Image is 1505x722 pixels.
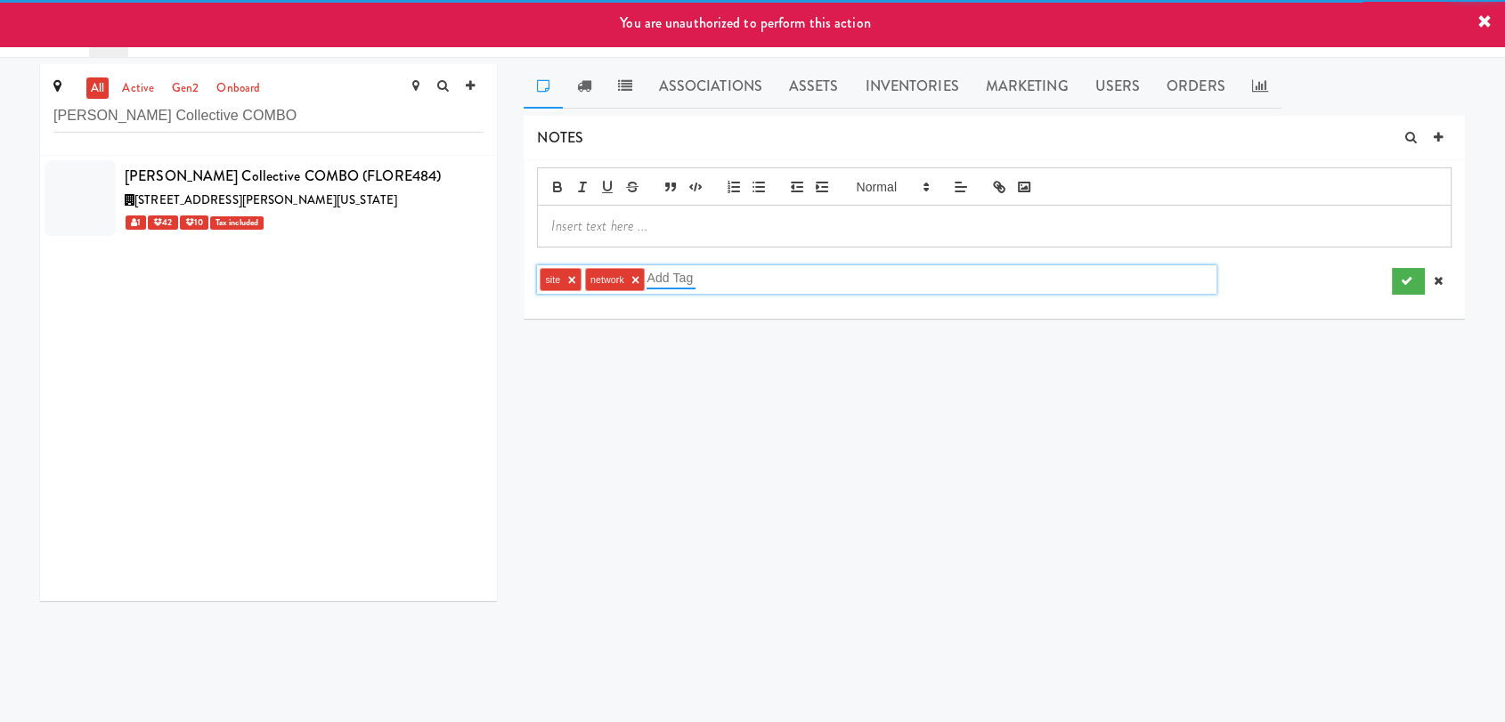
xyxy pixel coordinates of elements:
[972,64,1082,109] a: Marketing
[148,215,177,230] span: 42
[585,268,646,291] li: network ×
[620,12,870,33] span: You are unauthorized to perform this action
[1081,64,1153,109] a: Users
[126,215,146,230] span: 1
[125,163,484,190] div: [PERSON_NAME] Collective COMBO (FLORE484)
[631,272,639,288] a: ×
[545,274,560,285] span: site
[537,265,1216,294] div: site ×network ×
[567,272,575,288] a: ×
[776,64,852,109] a: Assets
[210,216,264,230] span: Tax included
[86,77,109,100] a: all
[1153,64,1239,109] a: Orders
[212,77,264,100] a: onboard
[40,156,497,240] li: [PERSON_NAME] Collective COMBO (FLORE484)[STREET_ADDRESS][PERSON_NAME][US_STATE] 1 42 10Tax included
[118,77,159,100] a: active
[180,215,208,230] span: 10
[646,64,776,109] a: Associations
[590,274,624,285] span: network
[53,100,484,133] input: Search site
[134,191,397,208] span: [STREET_ADDRESS][PERSON_NAME][US_STATE]
[851,64,972,109] a: Inventories
[540,268,582,291] li: site ×
[647,266,696,289] input: Add Tag
[167,77,203,100] a: gen2
[537,127,583,148] span: NOTES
